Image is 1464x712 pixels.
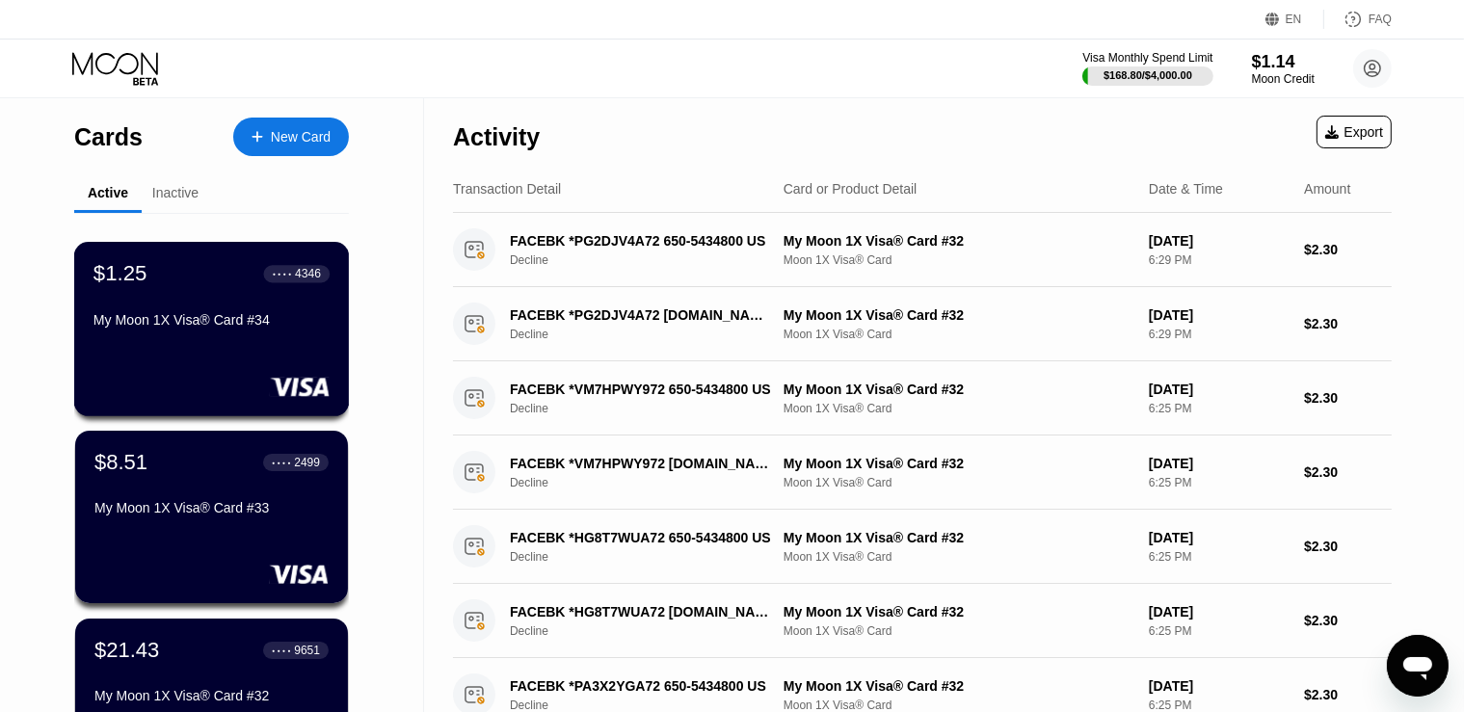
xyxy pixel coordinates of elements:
[784,530,1133,545] div: My Moon 1X Visa® Card #32
[88,185,128,200] div: Active
[510,678,774,694] div: FACEBK *PA3X2YGA72 650-5434800 US
[1304,464,1392,480] div: $2.30
[1286,13,1302,26] div: EN
[272,460,291,465] div: ● ● ● ●
[1149,382,1289,397] div: [DATE]
[453,181,561,197] div: Transaction Detail
[453,435,1392,510] div: FACEBK *VM7HPWY972 [DOMAIN_NAME][URL] USDeclineMy Moon 1X Visa® Card #32Moon 1X Visa® Card[DATE]6...
[1149,328,1289,341] div: 6:29 PM
[1369,13,1392,26] div: FAQ
[453,510,1392,584] div: FACEBK *HG8T7WUA72 650-5434800 USDeclineMy Moon 1X Visa® Card #32Moon 1X Visa® Card[DATE]6:25 PM$...
[94,638,159,663] div: $21.43
[784,550,1133,564] div: Moon 1X Visa® Card
[453,287,1392,361] div: FACEBK *PG2DJV4A72 [DOMAIN_NAME][URL] USDeclineMy Moon 1X Visa® Card #32Moon 1X Visa® Card[DATE]6...
[1304,613,1392,628] div: $2.30
[1149,307,1289,323] div: [DATE]
[1149,699,1289,712] div: 6:25 PM
[510,382,774,397] div: FACEBK *VM7HPWY972 650-5434800 US
[784,307,1133,323] div: My Moon 1X Visa® Card #32
[1304,539,1392,554] div: $2.30
[1304,242,1392,257] div: $2.30
[1149,604,1289,620] div: [DATE]
[1317,116,1392,148] div: Export
[510,530,774,545] div: FACEBK *HG8T7WUA72 650-5434800 US
[784,382,1133,397] div: My Moon 1X Visa® Card #32
[1265,10,1324,29] div: EN
[510,550,793,564] div: Decline
[1252,52,1315,72] div: $1.14
[152,185,199,200] div: Inactive
[510,233,774,249] div: FACEBK *PG2DJV4A72 650-5434800 US
[453,213,1392,287] div: FACEBK *PG2DJV4A72 650-5434800 USDeclineMy Moon 1X Visa® Card #32Moon 1X Visa® Card[DATE]6:29 PM$...
[1304,181,1350,197] div: Amount
[453,584,1392,658] div: FACEBK *HG8T7WUA72 [DOMAIN_NAME][URL] USDeclineMy Moon 1X Visa® Card #32Moon 1X Visa® Card[DATE]6...
[1304,390,1392,406] div: $2.30
[1149,253,1289,267] div: 6:29 PM
[510,307,774,323] div: FACEBK *PG2DJV4A72 [DOMAIN_NAME][URL] US
[75,243,348,415] div: $1.25● ● ● ●4346My Moon 1X Visa® Card #34
[1149,530,1289,545] div: [DATE]
[1325,124,1383,140] div: Export
[510,253,793,267] div: Decline
[1149,181,1223,197] div: Date & Time
[93,312,330,328] div: My Moon 1X Visa® Card #34
[1082,51,1212,65] div: Visa Monthly Spend Limit
[1324,10,1392,29] div: FAQ
[784,678,1133,694] div: My Moon 1X Visa® Card #32
[784,328,1133,341] div: Moon 1X Visa® Card
[1252,52,1315,86] div: $1.14Moon Credit
[75,431,348,603] div: $8.51● ● ● ●2499My Moon 1X Visa® Card #33
[1149,624,1289,638] div: 6:25 PM
[1104,69,1192,81] div: $168.80 / $4,000.00
[1149,678,1289,694] div: [DATE]
[1149,456,1289,471] div: [DATE]
[784,699,1133,712] div: Moon 1X Visa® Card
[273,271,292,277] div: ● ● ● ●
[510,456,774,471] div: FACEBK *VM7HPWY972 [DOMAIN_NAME][URL] US
[784,253,1133,267] div: Moon 1X Visa® Card
[453,123,540,151] div: Activity
[784,604,1133,620] div: My Moon 1X Visa® Card #32
[271,129,331,145] div: New Card
[272,647,291,653] div: ● ● ● ●
[233,118,349,156] div: New Card
[94,450,147,475] div: $8.51
[1304,316,1392,331] div: $2.30
[94,500,329,515] div: My Moon 1X Visa® Card #33
[1149,233,1289,249] div: [DATE]
[784,476,1133,489] div: Moon 1X Visa® Card
[784,233,1133,249] div: My Moon 1X Visa® Card #32
[74,123,143,151] div: Cards
[94,688,329,703] div: My Moon 1X Visa® Card #32
[784,624,1133,638] div: Moon 1X Visa® Card
[784,181,918,197] div: Card or Product Detail
[1387,635,1449,697] iframe: Button to launch messaging window, conversation in progress
[294,644,320,657] div: 9651
[784,456,1133,471] div: My Moon 1X Visa® Card #32
[510,604,774,620] div: FACEBK *HG8T7WUA72 [DOMAIN_NAME][URL] US
[294,456,320,469] div: 2499
[1149,476,1289,489] div: 6:25 PM
[453,361,1392,435] div: FACEBK *VM7HPWY972 650-5434800 USDeclineMy Moon 1X Visa® Card #32Moon 1X Visa® Card[DATE]6:25 PM$...
[510,699,793,712] div: Decline
[784,402,1133,415] div: Moon 1X Visa® Card
[510,476,793,489] div: Decline
[1252,72,1315,86] div: Moon Credit
[1082,51,1212,86] div: Visa Monthly Spend Limit$168.80/$4,000.00
[510,624,793,638] div: Decline
[1149,402,1289,415] div: 6:25 PM
[1149,550,1289,564] div: 6:25 PM
[295,267,321,280] div: 4346
[93,261,147,286] div: $1.25
[510,402,793,415] div: Decline
[1304,687,1392,702] div: $2.30
[510,328,793,341] div: Decline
